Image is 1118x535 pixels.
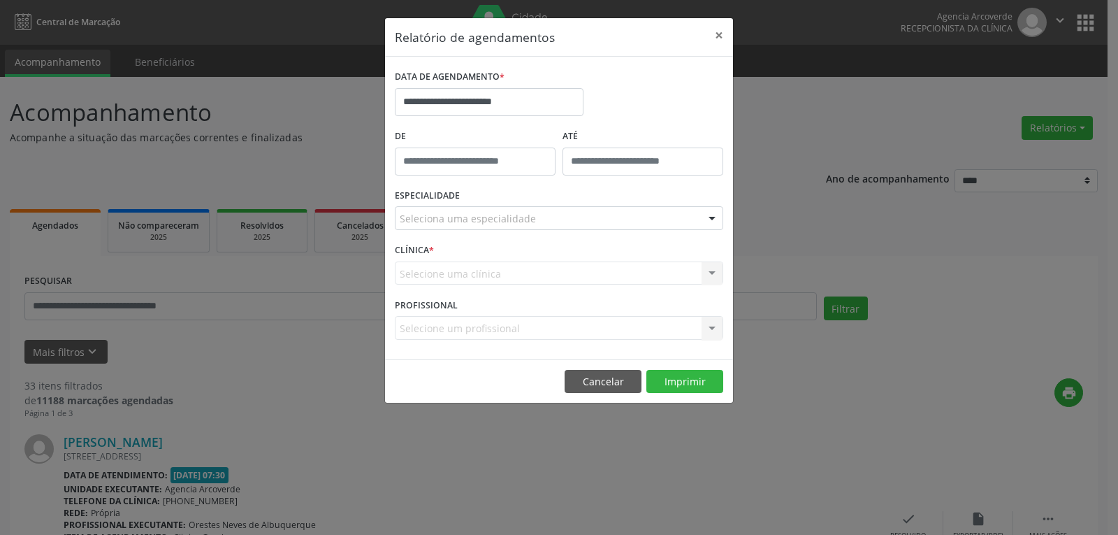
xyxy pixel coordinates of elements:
label: DATA DE AGENDAMENTO [395,66,504,88]
label: PROFISSIONAL [395,294,458,316]
button: Cancelar [565,370,641,394]
label: ESPECIALIDADE [395,185,460,207]
label: CLÍNICA [395,240,434,262]
label: ATÉ [562,126,723,148]
span: Seleciona uma especialidade [400,211,536,226]
button: Imprimir [646,370,723,394]
label: De [395,126,556,148]
h5: Relatório de agendamentos [395,28,555,46]
button: Close [705,18,733,52]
